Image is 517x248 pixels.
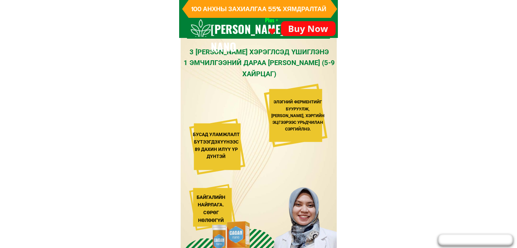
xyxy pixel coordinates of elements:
div: ЭЛЭГНИЙ ФЕРМЕНТИЙГ БУУРУУЛЖ, [PERSON_NAME], ХЭРГИЙН ЭЦГЭЭРЭЭС УРЬДЧИЛАН СЭРГИЙЛНЭ. [271,99,325,132]
h3: [PERSON_NAME] NANO [211,20,293,56]
div: 3 [PERSON_NAME] ХЭРЭГЛСЭД ҮШИГЛЭНЭ 1 ЭМЧИЛГЭЭНИЙ ДАРАА [PERSON_NAME] (5-9 ХАЙРЦАГ) [182,46,337,79]
p: Buy Now [281,21,336,36]
div: БУСАД УЛАМЖЛАЛТ БҮТЭЭГДЭХҮҮНЭЭС 89 ДАХИН ИЛҮҮ ҮР ДҮНТЭЙ [193,131,240,161]
div: БАЙГАЛИЙН НАЙРЛАГА. СӨРӨГ НӨЛӨӨГҮЙ [191,194,231,225]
